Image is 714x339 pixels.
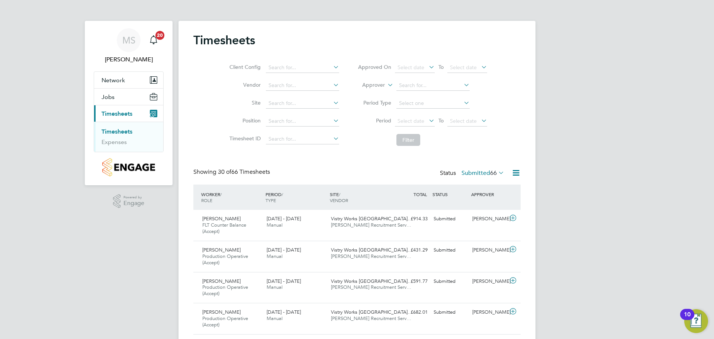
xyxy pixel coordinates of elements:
[266,134,339,144] input: Search for...
[266,80,339,91] input: Search for...
[220,191,222,197] span: /
[227,64,261,70] label: Client Config
[282,191,283,197] span: /
[331,284,411,290] span: [PERSON_NAME] Recruitment Serv…
[122,35,135,45] span: MS
[331,222,411,228] span: [PERSON_NAME] Recruitment Serv…
[431,188,469,201] div: STATUS
[469,275,508,288] div: [PERSON_NAME]
[331,309,412,315] span: Vistry Works [GEOGRAPHIC_DATA]…
[396,80,470,91] input: Search for...
[331,247,412,253] span: Vistry Works [GEOGRAPHIC_DATA]…
[398,64,424,71] span: Select date
[461,169,504,177] label: Submitted
[94,72,163,88] button: Network
[202,253,248,266] span: Production Operative (Accept)
[358,99,391,106] label: Period Type
[469,306,508,319] div: [PERSON_NAME]
[469,244,508,256] div: [PERSON_NAME]
[331,278,412,284] span: Vistry Works [GEOGRAPHIC_DATA]…
[450,118,477,124] span: Select date
[102,138,127,145] a: Expenses
[331,315,411,322] span: [PERSON_NAME] Recruitment Serv…
[396,98,470,109] input: Select one
[490,169,497,177] span: 66
[102,128,132,135] a: Timesheets
[267,215,301,222] span: [DATE] - [DATE]
[398,118,424,124] span: Select date
[331,253,411,259] span: [PERSON_NAME] Recruitment Serv…
[102,158,155,176] img: countryside-properties-logo-retina.png
[202,309,241,315] span: [PERSON_NAME]
[267,222,283,228] span: Manual
[113,194,145,208] a: Powered byEngage
[202,278,241,284] span: [PERSON_NAME]
[155,31,164,40] span: 20
[94,55,164,64] span: Mark Steadman
[202,247,241,253] span: [PERSON_NAME]
[684,314,691,324] div: 10
[94,89,163,105] button: Jobs
[199,188,264,207] div: WORKER
[102,110,132,117] span: Timesheets
[94,122,163,152] div: Timesheets
[218,168,231,176] span: 30 of
[431,306,469,319] div: Submitted
[264,188,328,207] div: PERIOD
[218,168,270,176] span: 66 Timesheets
[94,105,163,122] button: Timesheets
[123,200,144,207] span: Engage
[123,194,144,201] span: Powered by
[339,191,340,197] span: /
[414,191,427,197] span: TOTAL
[392,275,431,288] div: £591.77
[202,284,248,297] span: Production Operative (Accept)
[202,315,248,328] span: Production Operative (Accept)
[202,222,246,234] span: FLT Counter Balance (Accept)
[331,215,412,222] span: Vistry Works [GEOGRAPHIC_DATA]…
[328,188,392,207] div: SITE
[351,81,385,89] label: Approver
[201,197,212,203] span: ROLE
[358,117,391,124] label: Period
[392,306,431,319] div: £682.01
[94,28,164,64] a: MS[PERSON_NAME]
[94,158,164,176] a: Go to home page
[396,134,420,146] button: Filter
[267,284,283,290] span: Manual
[684,309,708,333] button: Open Resource Center, 10 new notifications
[227,81,261,88] label: Vendor
[431,244,469,256] div: Submitted
[469,188,508,201] div: APPROVER
[85,21,173,185] nav: Main navigation
[267,315,283,322] span: Manual
[392,244,431,256] div: £431.29
[431,213,469,225] div: Submitted
[193,33,255,48] h2: Timesheets
[227,99,261,106] label: Site
[436,62,446,72] span: To
[266,98,339,109] input: Search for...
[436,116,446,125] span: To
[266,116,339,127] input: Search for...
[146,28,161,52] a: 20
[392,213,431,225] div: £914.33
[266,197,276,203] span: TYPE
[450,64,477,71] span: Select date
[330,197,348,203] span: VENDOR
[102,93,115,100] span: Jobs
[440,168,506,179] div: Status
[227,135,261,142] label: Timesheet ID
[431,275,469,288] div: Submitted
[267,247,301,253] span: [DATE] - [DATE]
[267,253,283,259] span: Manual
[267,309,301,315] span: [DATE] - [DATE]
[469,213,508,225] div: [PERSON_NAME]
[267,278,301,284] span: [DATE] - [DATE]
[193,168,271,176] div: Showing
[227,117,261,124] label: Position
[266,63,339,73] input: Search for...
[102,77,125,84] span: Network
[358,64,391,70] label: Approved On
[202,215,241,222] span: [PERSON_NAME]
